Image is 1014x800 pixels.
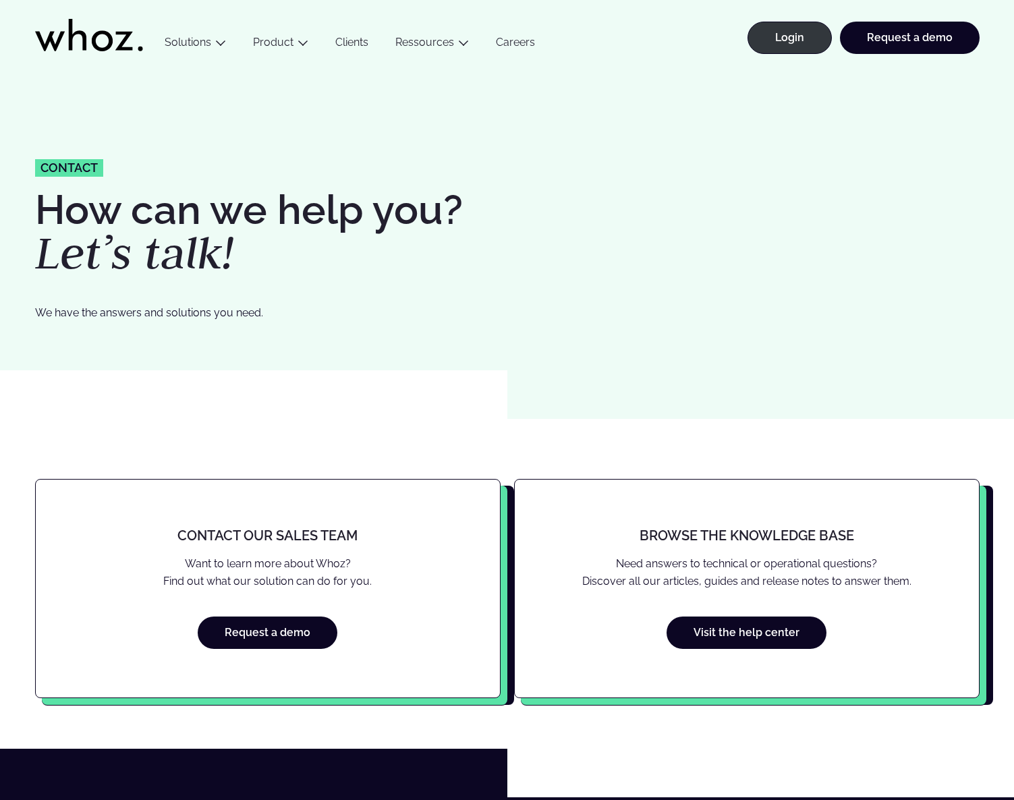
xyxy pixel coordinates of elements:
[382,36,482,54] button: Ressources
[35,223,234,282] em: Let’s talk!
[240,36,322,54] button: Product
[198,617,337,649] a: Request a demo
[63,555,473,590] p: Want to learn more about Whoz? Find out what our solution can do for you.
[253,36,293,49] a: Product
[35,190,501,276] h1: How can we help you?
[35,304,454,321] p: We have the answers and solutions you need.
[322,36,382,54] a: Clients
[840,22,980,54] a: Request a demo
[667,617,826,649] a: Visit the help center
[542,528,952,543] h2: BROWSE The Knowledge Base
[542,555,952,590] p: Need answers to technical or operational questions? Discover all our articles, guides and release...
[40,162,98,174] span: Contact
[151,36,240,54] button: Solutions
[748,22,832,54] a: Login
[482,36,548,54] a: Careers
[63,528,473,543] h2: Contact our sales team
[395,36,454,49] a: Ressources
